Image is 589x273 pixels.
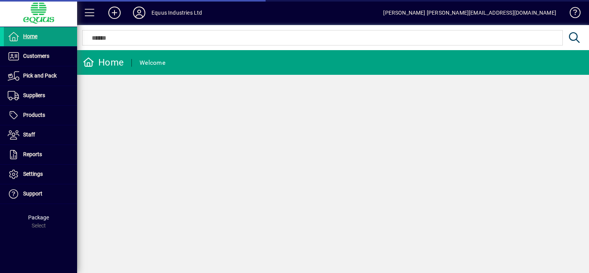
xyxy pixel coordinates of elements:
[564,2,579,27] a: Knowledge Base
[23,72,57,79] span: Pick and Pack
[23,151,42,157] span: Reports
[102,6,127,20] button: Add
[23,92,45,98] span: Suppliers
[28,214,49,221] span: Package
[4,125,77,145] a: Staff
[23,171,43,177] span: Settings
[4,184,77,204] a: Support
[83,56,124,69] div: Home
[4,66,77,86] a: Pick and Pack
[23,190,42,197] span: Support
[4,106,77,125] a: Products
[4,86,77,105] a: Suppliers
[4,165,77,184] a: Settings
[4,145,77,164] a: Reports
[4,47,77,66] a: Customers
[23,112,45,118] span: Products
[23,131,35,138] span: Staff
[127,6,151,20] button: Profile
[140,57,165,69] div: Welcome
[151,7,202,19] div: Equus Industries Ltd
[383,7,556,19] div: [PERSON_NAME] [PERSON_NAME][EMAIL_ADDRESS][DOMAIN_NAME]
[23,33,37,39] span: Home
[23,53,49,59] span: Customers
